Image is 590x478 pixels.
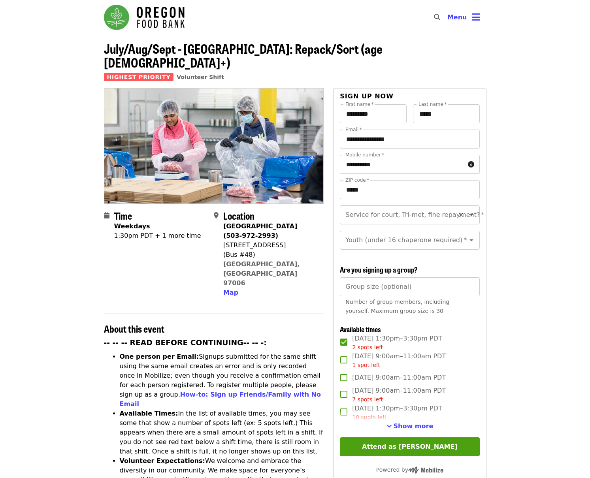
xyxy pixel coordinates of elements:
[352,373,446,382] span: [DATE] 9:00am–11:00am PDT
[340,437,479,456] button: Attend as [PERSON_NAME]
[104,88,324,203] img: July/Aug/Sept - Beaverton: Repack/Sort (age 10+) organized by Oregon Food Bank
[340,130,479,149] input: Email
[408,467,443,474] img: Powered by Mobilize
[441,8,486,27] button: Toggle account menu
[352,396,383,403] span: 7 spots left
[413,104,480,123] input: Last name
[345,102,374,107] label: First name
[120,410,178,417] strong: Available Times:
[352,386,446,404] span: [DATE] 9:00am–11:00am PDT
[340,155,464,174] input: Mobile number
[223,260,300,287] a: [GEOGRAPHIC_DATA], [GEOGRAPHIC_DATA] 97006
[223,250,317,260] div: (Bus #48)
[223,288,238,297] button: Map
[214,212,219,219] i: map-marker-alt icon
[223,209,254,222] span: Location
[394,422,434,430] span: Show more
[120,353,199,360] strong: One person per Email:
[352,334,442,352] span: [DATE] 1:30pm–3:30pm PDT
[445,8,451,27] input: Search
[104,5,185,30] img: Oregon Food Bank - Home
[345,178,369,183] label: ZIP code
[352,414,386,420] span: 10 spots left
[340,104,407,123] input: First name
[352,362,380,368] span: 1 spot left
[104,212,109,219] i: calendar icon
[418,102,447,107] label: Last name
[120,352,324,409] li: Signups submitted for the same shift using the same email creates an error and is only recorded o...
[352,404,442,422] span: [DATE] 1:30pm–3:30pm PDT
[340,277,479,296] input: [object Object]
[340,324,381,334] span: Available times
[352,344,383,350] span: 2 spots left
[104,39,383,72] span: July/Aug/Sept - [GEOGRAPHIC_DATA]: Repack/Sort (age [DEMOGRAPHIC_DATA]+)
[223,241,317,250] div: [STREET_ADDRESS]
[177,74,224,80] a: Volunteer Shift
[120,457,205,465] strong: Volunteer Expectations:
[434,13,440,21] i: search icon
[352,352,446,369] span: [DATE] 9:00am–11:00am PDT
[120,391,321,408] a: How-to: Sign up Friends/Family with No Email
[386,422,434,431] button: See more timeslots
[104,322,164,335] span: About this event
[466,235,477,246] button: Open
[114,209,132,222] span: Time
[340,264,418,275] span: Are you signing up a group?
[345,299,449,314] span: Number of group members, including yourself. Maximum group size is 30
[376,467,443,473] span: Powered by
[120,409,324,456] li: In the list of available times, you may see some that show a number of spots left (ex: 5 spots le...
[104,73,174,81] span: Highest Priority
[472,11,480,23] i: bars icon
[456,209,467,220] button: Clear
[468,161,474,168] i: circle-info icon
[466,209,477,220] button: Open
[223,289,238,296] span: Map
[223,222,297,239] strong: [GEOGRAPHIC_DATA] (503-972-2993)
[104,339,267,347] strong: -- -- -- READ BEFORE CONTINUING-- -- -:
[114,222,150,230] strong: Weekdays
[114,231,201,241] div: 1:30pm PDT + 1 more time
[345,127,362,132] label: Email
[340,92,394,100] span: Sign up now
[447,13,467,21] span: Menu
[340,180,479,199] input: ZIP code
[345,152,384,157] label: Mobile number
